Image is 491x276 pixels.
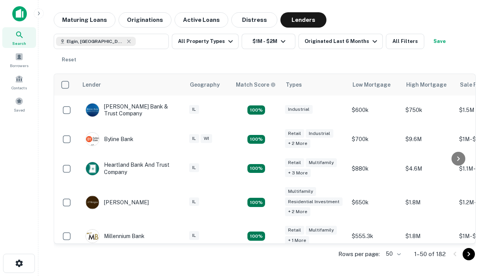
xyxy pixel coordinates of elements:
p: 1–50 of 182 [414,250,446,259]
div: [PERSON_NAME] Bank & Trust Company [86,103,178,117]
div: Byline Bank [86,132,133,146]
span: Contacts [12,85,27,91]
iframe: Chat Widget [453,190,491,227]
div: Matching Properties: 26, hasApolloMatch: undefined [247,198,265,207]
button: Originated Last 6 Months [298,34,383,49]
div: Lender [82,80,101,89]
span: Search [12,40,26,46]
div: Matching Properties: 28, hasApolloMatch: undefined [247,105,265,115]
button: Go to next page [463,248,475,260]
span: Borrowers [10,62,28,69]
span: Saved [14,107,25,113]
img: picture [86,162,99,175]
div: Geography [190,80,220,89]
td: $880k [348,154,402,183]
div: Industrial [285,105,313,114]
div: + 2 more [285,139,310,148]
div: Matching Properties: 19, hasApolloMatch: undefined [247,164,265,173]
td: $700k [348,125,402,154]
div: IL [189,163,199,172]
th: Capitalize uses an advanced AI algorithm to match your search with the best lender. The match sco... [231,74,281,95]
div: IL [189,105,199,114]
th: Low Mortgage [348,74,402,95]
td: $4.6M [402,154,455,183]
div: Millennium Bank [86,229,145,243]
div: Multifamily [306,226,337,235]
div: Capitalize uses an advanced AI algorithm to match your search with the best lender. The match sco... [236,80,276,89]
img: picture [86,133,99,146]
a: Borrowers [2,49,36,70]
div: Multifamily [306,158,337,167]
button: Reset [57,52,81,67]
h6: Match Score [236,80,274,89]
div: Industrial [306,129,333,138]
span: Elgin, [GEOGRAPHIC_DATA], [GEOGRAPHIC_DATA] [67,38,124,45]
div: + 1 more [285,236,309,245]
div: Matching Properties: 19, hasApolloMatch: undefined [247,135,265,144]
td: $1.8M [402,183,455,222]
div: Heartland Bank And Trust Company [86,161,178,175]
th: Types [281,74,348,95]
div: Retail [285,129,304,138]
button: Distress [231,12,277,28]
div: High Mortgage [406,80,447,89]
th: Geography [185,74,231,95]
div: Matching Properties: 16, hasApolloMatch: undefined [247,232,265,241]
button: Active Loans [175,12,228,28]
div: + 3 more [285,169,311,177]
div: Multifamily [285,187,316,196]
div: IL [189,197,199,206]
div: Low Mortgage [353,80,390,89]
td: $555.3k [348,222,402,251]
div: IL [189,231,199,240]
div: + 2 more [285,207,310,216]
button: All Property Types [172,34,239,49]
a: Contacts [2,72,36,92]
div: Residential Investment [285,197,343,206]
td: $650k [348,183,402,222]
div: IL [189,134,199,143]
img: picture [86,230,99,243]
img: picture [86,196,99,209]
td: $1.8M [402,222,455,251]
th: Lender [78,74,185,95]
button: All Filters [386,34,424,49]
a: Saved [2,94,36,115]
div: Retail [285,158,304,167]
td: $600k [348,95,402,125]
a: Search [2,27,36,48]
div: 50 [383,248,402,260]
div: Originated Last 6 Months [305,37,379,46]
button: Save your search to get updates of matches that match your search criteria. [427,34,452,49]
div: Retail [285,226,304,235]
td: $9.6M [402,125,455,154]
div: Types [286,80,302,89]
td: $750k [402,95,455,125]
button: Originations [119,12,171,28]
img: capitalize-icon.png [12,6,27,21]
img: picture [86,103,99,117]
button: Lenders [280,12,326,28]
th: High Mortgage [402,74,455,95]
button: $1M - $2M [242,34,295,49]
div: WI [201,134,212,143]
button: Maturing Loans [54,12,115,28]
div: [PERSON_NAME] [86,195,149,209]
p: Rows per page: [338,250,380,259]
